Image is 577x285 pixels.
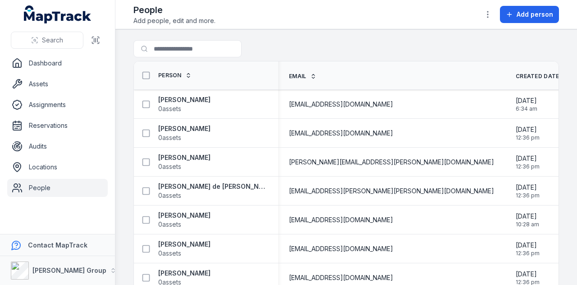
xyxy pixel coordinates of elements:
[158,220,181,229] span: 0 assets
[516,134,540,141] span: 12:36 pm
[158,153,211,171] a: [PERSON_NAME]0assets
[158,153,211,162] strong: [PERSON_NAME]
[158,240,211,258] a: [PERSON_NAME]0assets
[289,129,393,138] span: [EMAIL_ADDRESS][DOMAIN_NAME]
[516,183,540,199] time: 3/24/2025, 12:36:38 PM
[7,158,108,176] a: Locations
[516,125,540,141] time: 3/24/2025, 12:36:38 PM
[289,273,393,282] span: [EMAIL_ADDRESS][DOMAIN_NAME]
[516,125,540,134] span: [DATE]
[516,241,540,257] time: 3/24/2025, 12:36:38 PM
[11,32,83,49] button: Search
[516,96,537,112] time: 7/8/2025, 6:34:37 AM
[158,124,211,142] a: [PERSON_NAME]0assets
[516,183,540,192] span: [DATE]
[516,163,540,170] span: 12:36 pm
[289,187,494,196] span: [EMAIL_ADDRESS][PERSON_NAME][PERSON_NAME][DOMAIN_NAME]
[500,6,559,23] button: Add person
[7,54,108,72] a: Dashboard
[133,4,215,16] h2: People
[28,241,87,249] strong: Contact MapTrack
[158,104,181,113] span: 0 assets
[158,211,211,229] a: [PERSON_NAME]0assets
[516,270,540,279] span: [DATE]
[158,124,211,133] strong: [PERSON_NAME]
[158,269,211,278] strong: [PERSON_NAME]
[516,73,569,80] a: Created Date
[516,221,539,228] span: 10:28 am
[289,100,393,109] span: [EMAIL_ADDRESS][DOMAIN_NAME]
[158,72,182,79] span: Person
[7,96,108,114] a: Assignments
[516,105,537,112] span: 6:34 am
[7,179,108,197] a: People
[516,154,540,163] span: [DATE]
[158,182,267,200] a: [PERSON_NAME] de [PERSON_NAME]0assets
[516,212,539,221] span: [DATE]
[7,137,108,155] a: Audits
[289,158,494,167] span: [PERSON_NAME][EMAIL_ADDRESS][PERSON_NAME][DOMAIN_NAME]
[158,240,211,249] strong: [PERSON_NAME]
[7,75,108,93] a: Assets
[516,250,540,257] span: 12:36 pm
[158,211,211,220] strong: [PERSON_NAME]
[158,191,181,200] span: 0 assets
[516,96,537,105] span: [DATE]
[516,241,540,250] span: [DATE]
[516,192,540,199] span: 12:36 pm
[133,16,215,25] span: Add people, edit and more.
[158,72,192,79] a: Person
[158,162,181,171] span: 0 assets
[24,5,92,23] a: MapTrack
[158,182,267,191] strong: [PERSON_NAME] de [PERSON_NAME]
[289,215,393,224] span: [EMAIL_ADDRESS][DOMAIN_NAME]
[516,154,540,170] time: 3/24/2025, 12:36:38 PM
[42,36,63,45] span: Search
[158,95,211,113] a: [PERSON_NAME]0assets
[516,212,539,228] time: 5/2/2025, 10:28:21 AM
[517,10,553,19] span: Add person
[7,117,108,135] a: Reservations
[289,244,393,253] span: [EMAIL_ADDRESS][DOMAIN_NAME]
[32,266,106,274] strong: [PERSON_NAME] Group
[516,73,559,80] span: Created Date
[158,95,211,104] strong: [PERSON_NAME]
[158,249,181,258] span: 0 assets
[289,73,307,80] span: Email
[289,73,316,80] a: Email
[158,133,181,142] span: 0 assets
